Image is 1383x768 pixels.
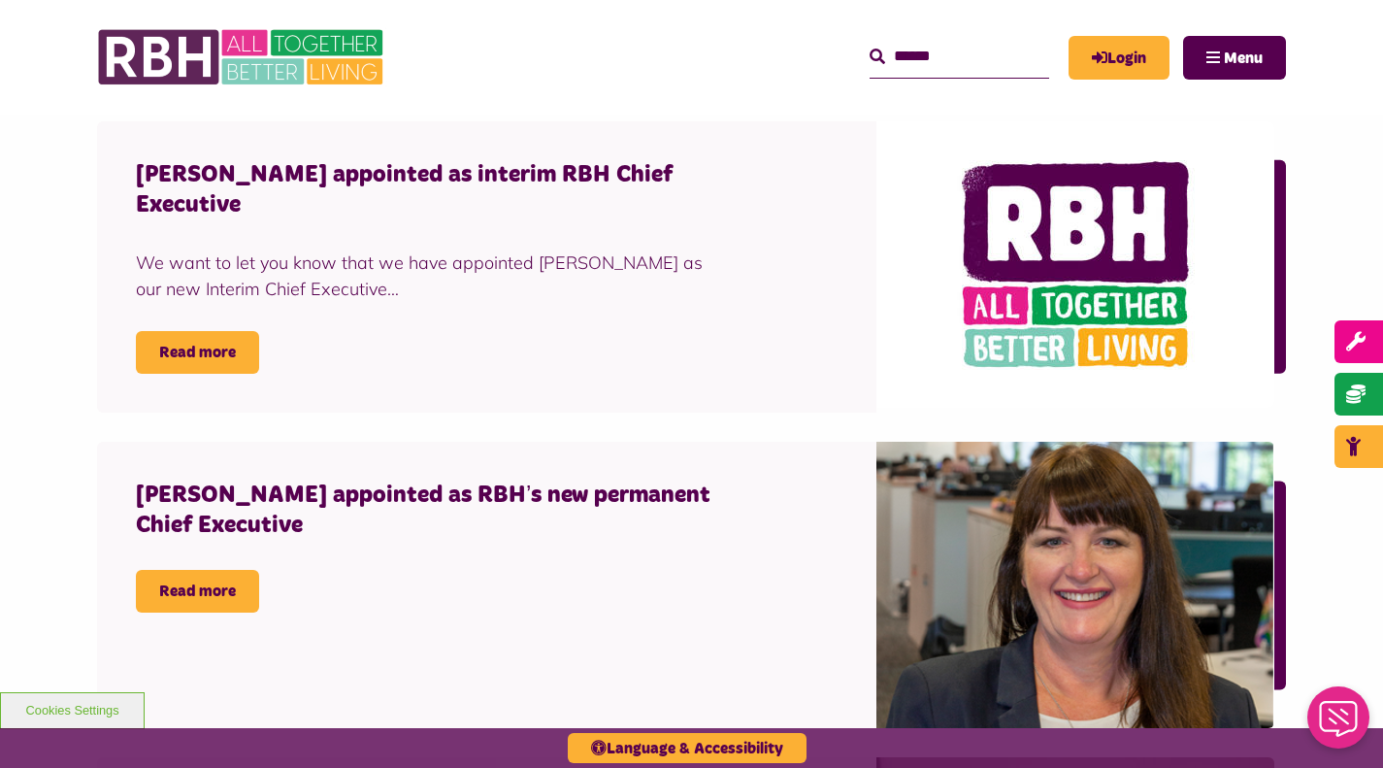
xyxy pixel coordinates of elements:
[1296,681,1383,768] iframe: Netcall Web Assistant for live chat
[876,442,1274,728] img: Amanda Newton (2)
[136,250,721,302] div: We want to let you know that we have appointed [PERSON_NAME] as our new Interim Chief Executive…
[136,481,721,541] h4: [PERSON_NAME] appointed as RBH’s new permanent Chief Executive
[136,570,259,613] a: Read more Amanda Newton appointed as RBH’s new permanent Chief Executive
[136,331,259,374] a: Read more Yvonne Arrowsmith appointed as interim RBH Chief Executive
[568,733,807,763] button: Language & Accessibility
[876,121,1274,408] img: RBH logo
[1183,36,1286,80] button: Navigation
[1224,50,1263,66] span: Menu
[97,19,388,95] img: RBH
[136,160,721,220] h4: [PERSON_NAME] appointed as interim RBH Chief Executive
[870,36,1049,78] input: Search
[1069,36,1169,80] a: MyRBH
